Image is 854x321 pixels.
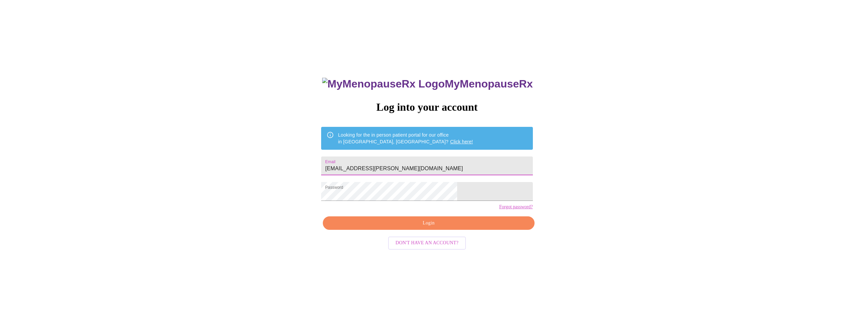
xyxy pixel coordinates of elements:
[323,216,534,230] button: Login
[331,219,526,227] span: Login
[386,240,468,245] a: Don't have an account?
[450,139,473,144] a: Click here!
[499,204,533,210] a: Forgot password?
[396,239,458,247] span: Don't have an account?
[388,237,466,250] button: Don't have an account?
[322,78,533,90] h3: MyMenopauseRx
[322,78,445,90] img: MyMenopauseRx Logo
[321,101,533,113] h3: Log into your account
[338,129,473,148] div: Looking for the in person patient portal for our office in [GEOGRAPHIC_DATA], [GEOGRAPHIC_DATA]?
